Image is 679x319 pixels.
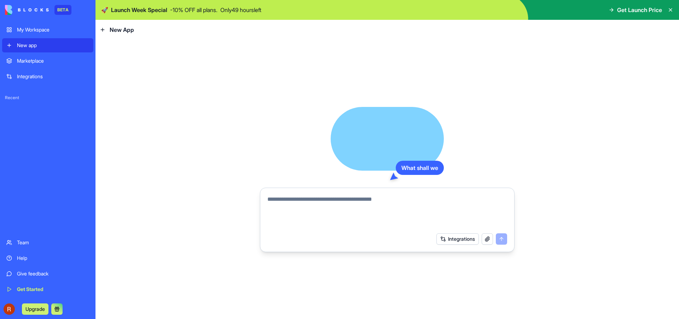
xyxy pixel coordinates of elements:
div: BETA [54,5,71,15]
a: Team [2,235,93,250]
button: Upgrade [22,303,48,315]
div: Team [17,239,89,246]
button: Integrations [436,233,479,245]
p: - 10 % OFF all plans. [170,6,217,14]
a: My Workspace [2,23,93,37]
div: Marketplace [17,57,89,64]
img: ACg8ocK4BY4_wpnMdKKfK10f42NGOtIoLhMGWlXiNI7zlJQ6F33OOQ=s96-c [4,303,15,315]
a: Upgrade [22,305,48,312]
span: Get Launch Price [617,6,662,14]
span: Launch Week Special [111,6,167,14]
div: Integrations [17,73,89,80]
div: Give feedback [17,270,89,277]
a: New app [2,38,93,52]
span: Recent [2,95,93,101]
div: My Workspace [17,26,89,33]
span: 🚀 [101,6,108,14]
a: Integrations [2,69,93,84]
div: Get Started [17,286,89,293]
a: Help [2,251,93,265]
a: BETA [5,5,71,15]
div: Help [17,255,89,262]
span: New App [110,25,134,34]
img: logo [5,5,49,15]
a: Marketplace [2,54,93,68]
div: New app [17,42,89,49]
a: Get Started [2,282,93,296]
a: Give feedback [2,267,93,281]
p: Only 49 hours left [220,6,261,14]
div: What shall we [396,161,444,175]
